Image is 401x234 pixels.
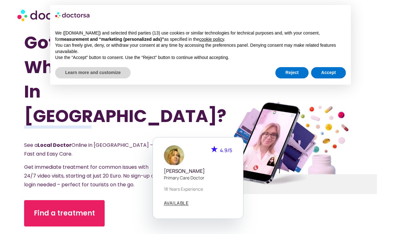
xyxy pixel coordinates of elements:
p: Use the “Accept” button to consent. Use the “Reject” button to continue without accepting. [55,55,346,61]
button: Reject [275,67,309,78]
span: Get immediate treatment for common issues with 24/7 video visits, starting at just 20 Euro. No si... [24,163,156,188]
span: Find a treatment [34,208,95,218]
a: cookie policy [199,37,224,42]
a: AVAILABLE [164,201,189,206]
p: We ([DOMAIN_NAME]) and selected third parties (13) use cookies or similar technologies for techni... [55,30,346,42]
img: logo [55,10,90,20]
strong: measurement and “marketing (personalized ads)” [60,37,164,42]
h1: Got Sick While Traveling In [GEOGRAPHIC_DATA]? [24,30,174,128]
p: You can freely give, deny, or withdraw your consent at any time by accessing the preferences pane... [55,42,346,55]
strong: Local Doctor [38,141,71,149]
a: Find a treatment [24,200,105,226]
span: AVAILABLE [164,201,189,205]
p: Primary care doctor [164,174,232,181]
span: See a Online in [GEOGRAPHIC_DATA] – Fast and Easy Care. [24,141,153,157]
span: 4.9/5 [220,147,232,154]
h5: [PERSON_NAME] [164,168,232,174]
p: 18 years experience [164,186,232,192]
button: Learn more and customize [55,67,131,78]
button: Accept [311,67,346,78]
